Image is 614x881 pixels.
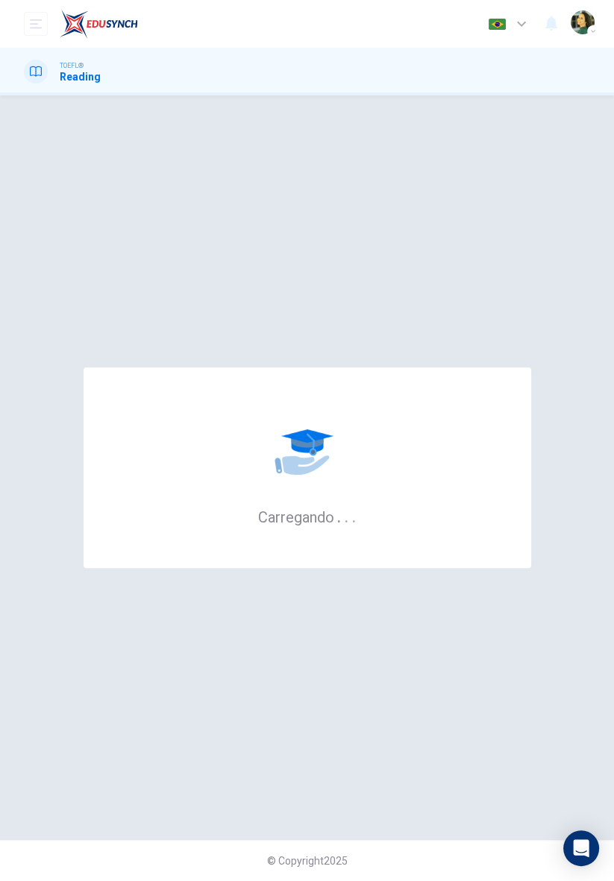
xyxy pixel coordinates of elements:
h6: Carregando [258,507,357,526]
button: open mobile menu [24,12,48,36]
span: TOEFL® [60,60,84,71]
img: Profile picture [571,10,595,34]
h6: . [351,503,357,528]
img: pt [488,19,507,30]
h1: Reading [60,71,101,83]
h6: . [344,503,349,528]
img: EduSynch logo [60,9,138,39]
span: © Copyright 2025 [267,855,348,867]
h6: . [336,503,342,528]
div: Open Intercom Messenger [563,830,599,866]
